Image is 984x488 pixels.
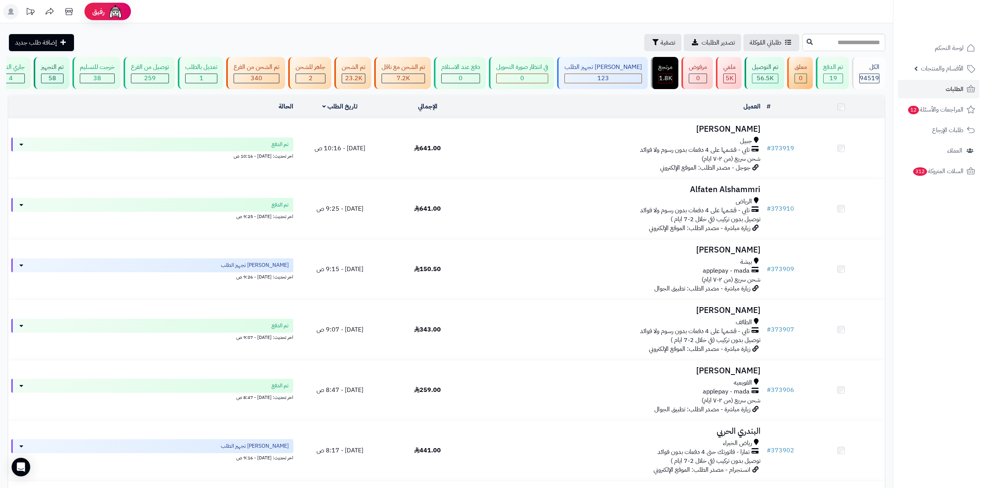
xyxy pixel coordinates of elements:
div: 38 [80,74,114,83]
span: تابي - قسّمها على 4 دفعات بدون رسوم ولا فوائد [640,206,750,215]
span: تم الدفع [272,141,289,148]
div: اخر تحديث: [DATE] - 10:16 ص [11,151,293,160]
a: الحالة [279,102,293,111]
span: 259 [144,74,156,83]
span: 23.2K [345,74,362,83]
span: الطائف [736,318,752,327]
div: الكل [859,63,879,72]
span: رفيق [92,7,105,16]
div: Open Intercom Messenger [12,458,30,476]
span: # [767,385,771,395]
a: #373907 [767,325,794,334]
span: 19 [829,74,837,83]
div: 0 [689,74,707,83]
div: 259 [131,74,169,83]
span: تم الدفع [272,322,289,330]
a: معلق 0 [786,57,814,89]
div: 123 [565,74,642,83]
span: 641.00 [414,204,441,213]
div: تم الشحن من الفرع [234,63,279,72]
div: ملغي [723,63,736,72]
h3: [PERSON_NAME] [475,125,760,134]
span: 5K [726,74,733,83]
div: 0 [497,74,548,83]
span: # [767,204,771,213]
a: تم التجهيز 58 [32,57,71,89]
span: 343.00 [414,325,441,334]
div: اخر تحديث: [DATE] - 9:25 ص [11,212,293,220]
div: تم التجهيز [41,63,64,72]
div: اخر تحديث: [DATE] - 8:47 ص [11,393,293,401]
span: 441.00 [414,446,441,455]
span: 0 [520,74,524,83]
span: [DATE] - 10:16 ص [315,144,365,153]
span: شحن سريع (من ٢-٧ ايام) [702,154,760,163]
span: 38 [93,74,101,83]
a: #373909 [767,265,794,274]
div: اخر تحديث: [DATE] - 9:26 ص [11,272,293,280]
span: تمارا - فاتورتك حتى 4 دفعات بدون فوائد [657,448,750,457]
div: 4961 [724,74,735,83]
span: رياض الخبراء [723,439,752,448]
span: applepay - mada [703,266,750,275]
div: في انتظار صورة التحويل [496,63,548,72]
span: 0 [696,74,700,83]
span: [PERSON_NAME] تجهيز الطلب [221,442,289,450]
h3: [PERSON_NAME] [475,246,760,254]
a: تعديل بالطلب 1 [176,57,225,89]
div: 1807 [659,74,672,83]
span: توصيل بدون تركيب (في خلال 2-7 ايام ) [671,215,760,224]
span: [DATE] - 9:07 ص [317,325,363,334]
span: السلات المتروكة [912,166,963,177]
a: #373902 [767,446,794,455]
h3: Alfaten Alshammri [475,185,760,194]
span: 58 [48,74,56,83]
div: [PERSON_NAME] تجهيز الطلب [564,63,642,72]
a: جاهز للشحن 2 [287,57,333,89]
span: بيشة [740,258,752,266]
span: زيارة مباشرة - مصدر الطلب: تطبيق الجوال [654,284,750,293]
span: تابي - قسّمها على 4 دفعات بدون رسوم ولا فوائد [640,146,750,155]
a: مرفوض 0 [680,57,714,89]
a: # [767,102,771,111]
span: تم الدفع [272,382,289,390]
span: 2 [309,74,313,83]
span: لوحة التحكم [935,43,963,53]
div: خرجت للتسليم [80,63,115,72]
span: [DATE] - 8:17 ص [317,446,363,455]
div: تعديل بالطلب [185,63,217,72]
span: # [767,144,771,153]
a: الإجمالي [418,102,437,111]
a: لوحة التحكم [898,39,979,57]
span: 259.00 [414,385,441,395]
div: 0 [795,74,807,83]
div: 56517 [752,74,778,83]
span: 94519 [860,74,879,83]
div: تم التوصيل [752,63,778,72]
span: # [767,265,771,274]
span: المراجعات والأسئلة [907,104,963,115]
a: تم الشحن 23.2K [333,57,373,89]
span: الأقسام والمنتجات [921,63,963,74]
span: انستجرام - مصدر الطلب: الموقع الإلكتروني [654,465,750,474]
span: 12 [908,106,919,114]
div: تم الشحن [342,63,365,72]
a: [PERSON_NAME] تجهيز الطلب 123 [556,57,649,89]
span: 312 [913,167,927,176]
a: السلات المتروكة312 [898,162,979,180]
div: 340 [234,74,279,83]
span: القويعيه [734,378,752,387]
img: ai-face.png [108,4,123,19]
div: اخر تحديث: [DATE] - 9:07 ص [11,333,293,341]
span: توصيل بدون تركيب (في خلال 2-7 ايام ) [671,456,760,466]
span: تصدير الطلبات [702,38,735,47]
div: دفع عند الاستلام [441,63,480,72]
a: طلبات الإرجاع [898,121,979,139]
a: دفع عند الاستلام 0 [432,57,487,89]
span: 4 [9,74,13,83]
span: 56.5K [757,74,774,83]
a: تحديثات المنصة [21,4,40,21]
a: تم الدفع 19 [814,57,850,89]
a: #373910 [767,204,794,213]
span: 0 [459,74,463,83]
